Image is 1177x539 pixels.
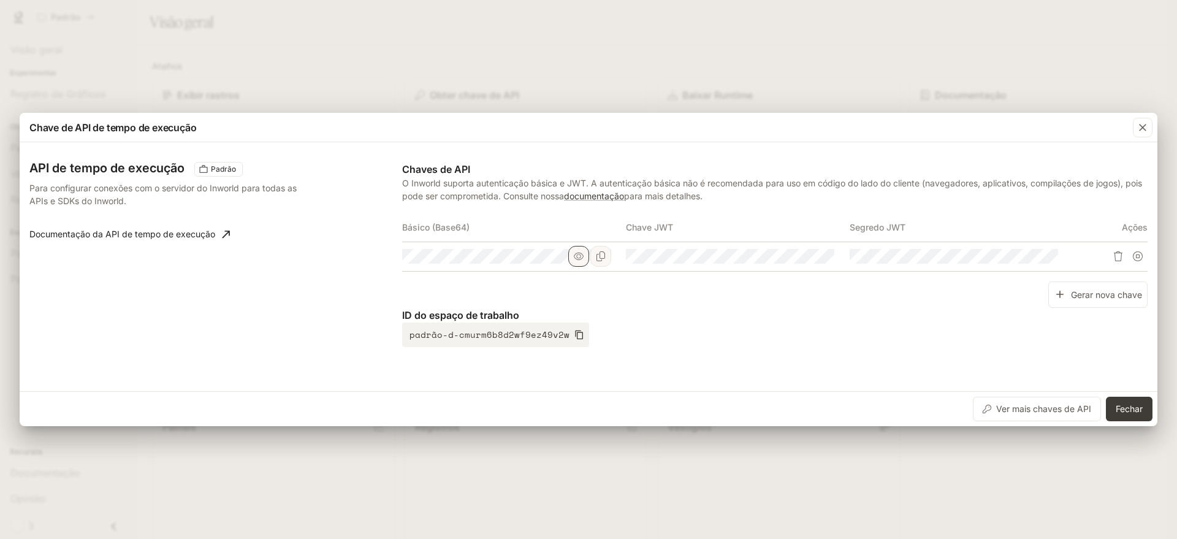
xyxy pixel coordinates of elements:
[973,397,1101,421] button: Ver mais chaves de API
[402,222,470,232] font: Básico (Base64)
[29,183,297,206] font: Para configurar conexões com o servidor do Inworld para todas as APIs e SDKs do Inworld.
[194,162,243,177] div: Essas chaves serão aplicadas somente ao seu espaço de trabalho atual
[25,222,235,247] a: Documentação da API de tempo de execução
[29,121,196,134] font: Chave de API de tempo de execução
[402,178,1142,201] font: O Inworld suporta autenticação básica e JWT. A autenticação básica não é recomendada para uso em ...
[626,222,673,232] font: Chave JWT
[1122,222,1148,232] font: Ações
[29,161,185,175] font: API de tempo de execução
[409,328,569,341] font: padrão-d-cmurm6b8d2wf9ez49v2w
[590,246,611,267] button: Copiar Básico (Base64)
[402,163,470,175] font: Chaves de API
[1108,247,1128,266] button: Excluir chave de API
[996,403,1091,414] font: Ver mais chaves de API
[402,323,589,347] button: padrão-d-cmurm6b8d2wf9ez49v2w
[624,191,703,201] font: para mais detalhes.
[850,222,905,232] font: Segredo JWT
[564,191,624,201] a: documentação
[1071,289,1142,299] font: Gerar nova chave
[1116,403,1143,414] font: Fechar
[29,229,215,239] font: Documentação da API de tempo de execução
[1128,247,1148,266] button: Suspender chave de API
[1048,281,1148,308] button: Gerar nova chave
[1106,397,1152,421] button: Fechar
[402,309,519,321] font: ID do espaço de trabalho
[211,164,236,174] font: Padrão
